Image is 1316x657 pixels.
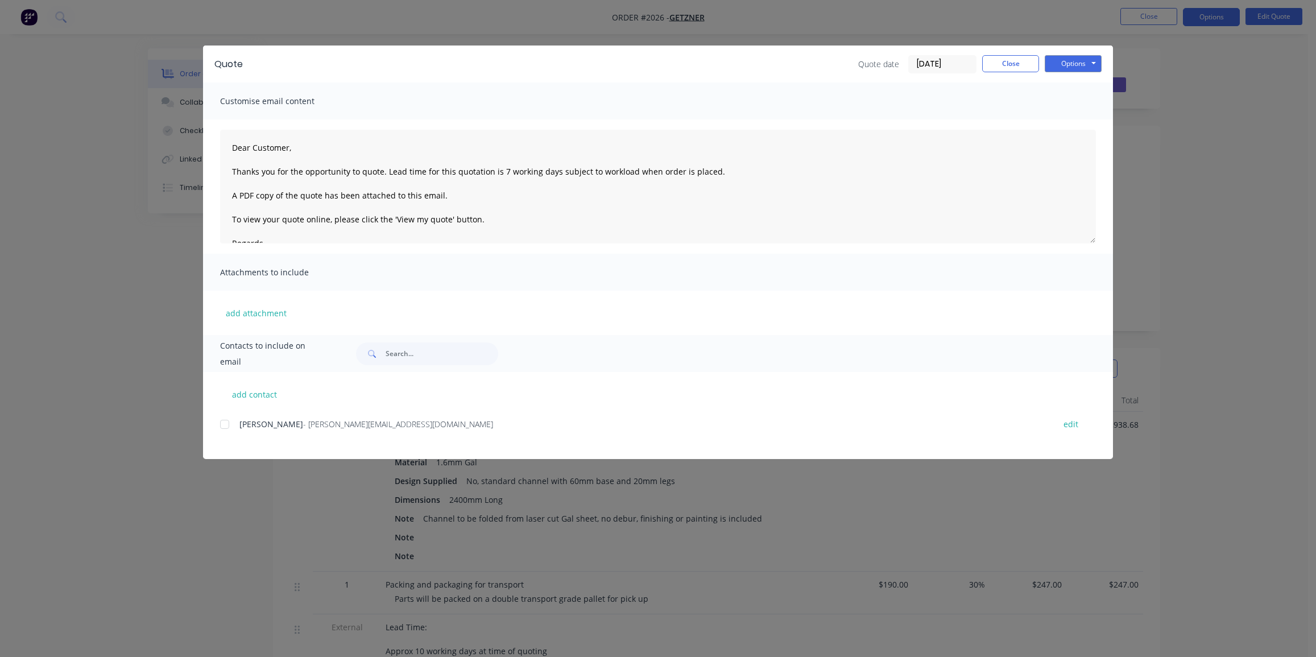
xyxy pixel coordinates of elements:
button: add contact [220,386,288,403]
div: Quote [214,57,243,71]
button: Options [1045,55,1102,72]
input: Search... [386,342,498,365]
button: Close [982,55,1039,72]
span: Attachments to include [220,265,345,280]
span: Quote date [858,58,899,70]
button: edit [1057,416,1085,432]
span: Contacts to include on email [220,338,328,370]
span: [PERSON_NAME] [239,419,303,429]
span: - [PERSON_NAME][EMAIL_ADDRESS][DOMAIN_NAME] [303,419,493,429]
span: Customise email content [220,93,345,109]
textarea: Dear Customer, Thanks you for the opportunity to quote. Lead time for this quotation is 7 working... [220,130,1096,243]
button: add attachment [220,304,292,321]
